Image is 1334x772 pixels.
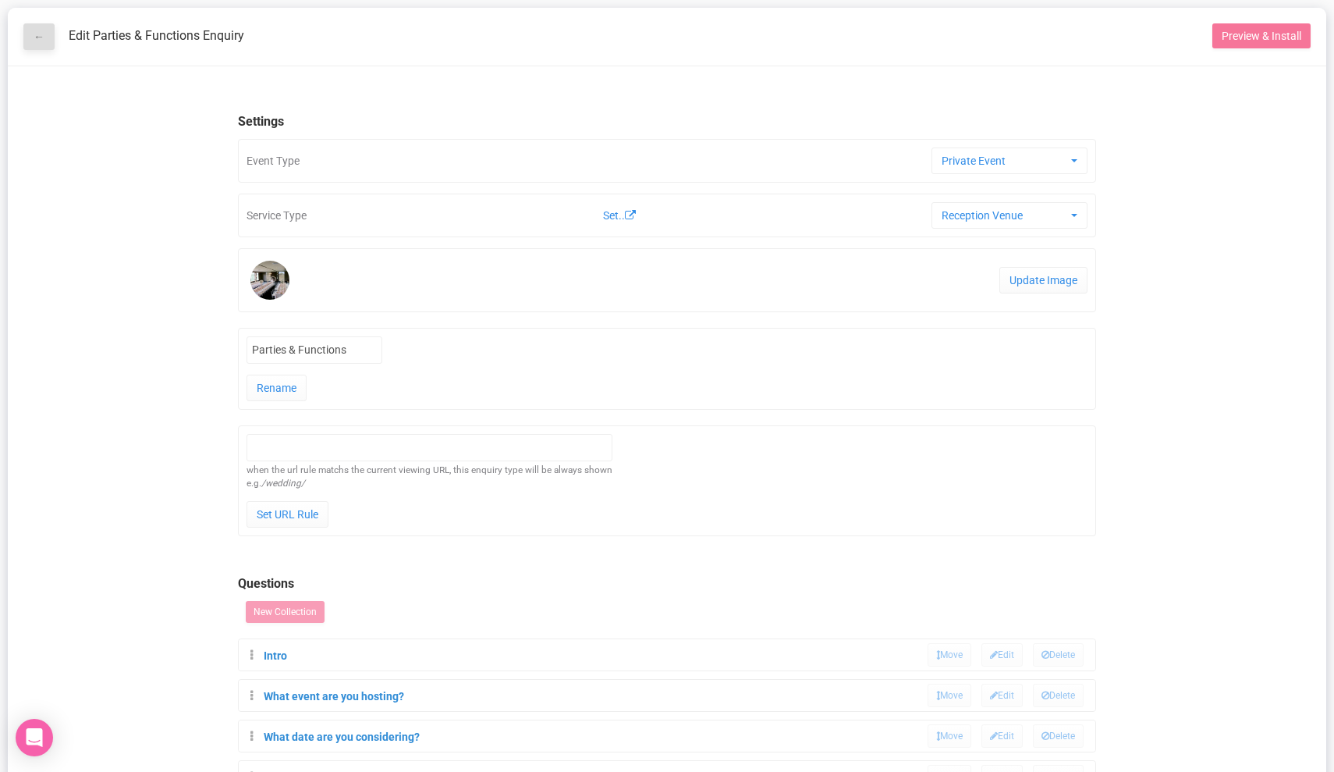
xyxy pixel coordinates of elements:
[16,719,53,756] div: Open Intercom Messenger
[264,649,287,662] a: Intro
[928,724,971,748] a: Move
[246,601,325,623] button: New Collection
[981,724,1023,748] a: Edit
[238,575,1096,593] legend: Questions
[264,690,404,703] a: What event are you hosting?
[981,684,1023,707] a: Edit
[928,643,971,667] a: Move
[931,202,1087,229] button: Reception Venue
[23,23,55,50] a: ←
[942,153,1067,169] span: Private Event
[264,731,420,743] a: What date are you considering?
[1033,731,1084,743] a: Delete
[238,139,1096,183] div: Event Type
[247,375,307,401] input: Rename
[999,267,1087,294] a: Update Image
[247,501,328,528] input: Set URL Rule
[238,113,1096,131] legend: Settings
[931,148,1087,174] button: Private Event
[247,464,612,490] small: when the url rule matchs the current viewing URL, this enquiry type will be always shown
[1212,23,1311,48] button: Preview & Install
[238,194,1096,237] div: Service Type
[69,28,244,43] span: Edit Parties & Functions Enquiry
[1033,724,1084,748] span: Delete
[261,478,305,489] em: /wedding/
[1033,690,1084,703] a: Delete
[981,643,1023,667] a: Edit
[928,684,971,707] a: Move
[1033,643,1084,667] span: Delete
[1033,649,1084,662] a: Delete
[247,477,612,490] div: e.g.
[942,208,1067,223] span: Reception Venue
[603,208,636,223] a: Set..
[1033,684,1084,707] span: Delete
